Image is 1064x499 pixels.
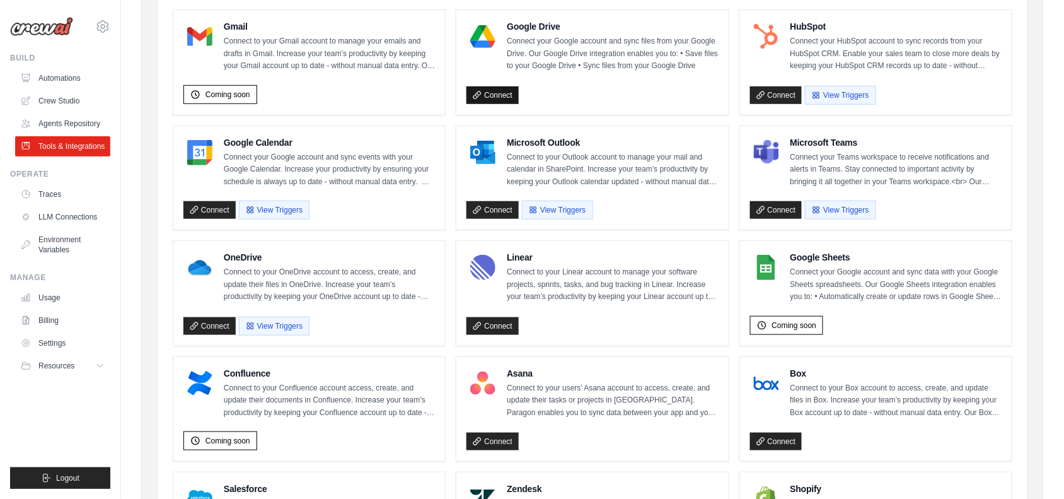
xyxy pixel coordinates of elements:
[15,136,110,156] a: Tools & Integrations
[224,35,435,73] p: Connect to your Gmail account to manage your emails and drafts in Gmail. Increase your team’s pro...
[224,382,435,420] p: Connect to your Confluence account access, create, and update their documents in Confluence. Incr...
[466,433,519,450] a: Connect
[507,20,718,33] h4: Google Drive
[15,230,110,260] a: Environment Variables
[470,24,495,49] img: Google Drive Logo
[15,184,110,204] a: Traces
[224,266,435,303] p: Connect to your OneDrive account to access, create, and update their files in OneDrive. Increase ...
[805,201,876,220] button: View Triggers
[10,17,73,36] img: Logo
[507,151,718,189] p: Connect to your Outlook account to manage your mail and calendar in SharePoint. Increase your tea...
[507,483,718,495] h4: Zendesk
[15,68,110,88] a: Automations
[790,483,1002,495] h4: Shopify
[15,207,110,227] a: LLM Connections
[224,151,435,189] p: Connect your Google account and sync events with your Google Calendar. Increase your productivity...
[790,382,1002,420] p: Connect to your Box account to access, create, and update files in Box. Increase your team’s prod...
[15,333,110,353] a: Settings
[10,467,110,489] button: Logout
[772,320,817,331] span: Coming soon
[790,266,1002,303] p: Connect your Google account and sync data with your Google Sheets spreadsheets. Our Google Sheets...
[15,310,110,331] a: Billing
[750,201,802,219] a: Connect
[224,367,435,380] h4: Confluence
[470,371,495,396] img: Asana Logo
[15,91,110,111] a: Crew Studio
[750,433,802,450] a: Connect
[224,136,435,149] h4: Google Calendar
[790,20,1002,33] h4: HubSpot
[790,136,1002,149] h4: Microsoft Teams
[522,201,593,220] button: View Triggers
[466,317,519,335] a: Connect
[507,382,718,420] p: Connect to your users’ Asana account to access, create, and update their tasks or projects in [GE...
[10,53,110,63] div: Build
[466,201,519,219] a: Connect
[183,201,236,219] a: Connect
[15,288,110,308] a: Usage
[470,255,495,280] img: Linear Logo
[754,255,779,280] img: Google Sheets Logo
[15,114,110,134] a: Agents Repository
[205,90,250,100] span: Coming soon
[187,255,212,280] img: OneDrive Logo
[38,361,74,371] span: Resources
[507,136,718,149] h4: Microsoft Outlook
[805,86,876,105] button: View Triggers
[790,367,1002,380] h4: Box
[750,86,802,104] a: Connect
[754,24,779,49] img: HubSpot Logo
[15,356,110,376] button: Resources
[790,251,1002,264] h4: Google Sheets
[790,151,1002,189] p: Connect your Teams workspace to receive notifications and alerts in Teams. Stay connected to impo...
[56,473,79,483] span: Logout
[239,201,309,220] button: View Triggers
[470,140,495,165] img: Microsoft Outlook Logo
[224,251,435,264] h4: OneDrive
[187,140,212,165] img: Google Calendar Logo
[183,317,236,335] a: Connect
[507,266,718,303] p: Connect to your Linear account to manage your software projects, sprints, tasks, and bug tracking...
[507,251,718,264] h4: Linear
[754,371,779,396] img: Box Logo
[754,140,779,165] img: Microsoft Teams Logo
[10,273,110,283] div: Manage
[224,20,435,33] h4: Gmail
[466,86,519,104] a: Connect
[187,24,212,49] img: Gmail Logo
[187,371,212,396] img: Confluence Logo
[507,35,718,73] p: Connect your Google account and sync files from your Google Drive. Our Google Drive integration e...
[205,436,250,446] span: Coming soon
[224,483,435,495] h4: Salesforce
[10,169,110,179] div: Operate
[790,35,1002,73] p: Connect your HubSpot account to sync records from your HubSpot CRM. Enable your sales team to clo...
[507,367,718,380] h4: Asana
[239,317,309,336] button: View Triggers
